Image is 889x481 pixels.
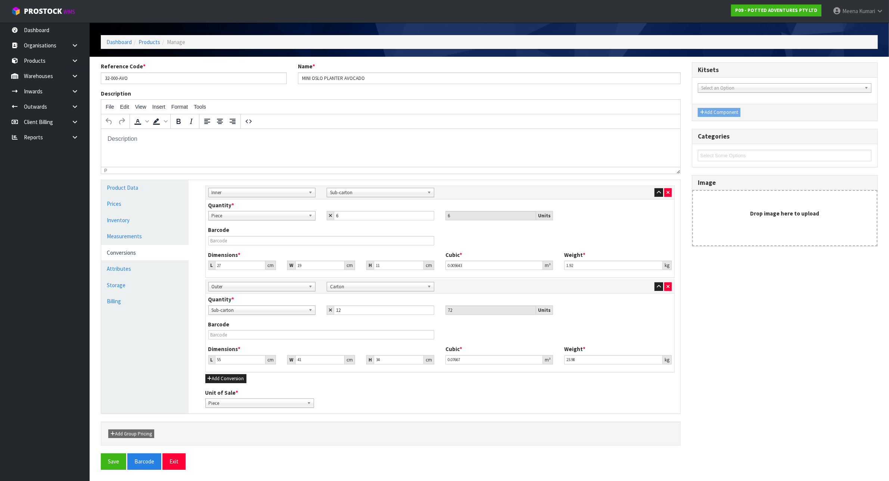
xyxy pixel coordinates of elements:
strong: Units [538,212,551,219]
div: cm [424,355,434,364]
input: Child Qty [334,305,434,315]
label: Cubic [445,251,462,259]
div: kg [663,355,672,364]
span: Manage [167,38,185,46]
input: Length [215,261,266,270]
a: Inventory [101,212,189,228]
strong: H [369,357,372,363]
strong: W [289,262,293,269]
a: Product Data [101,180,189,195]
span: Tools [194,104,206,110]
label: Weight [564,345,585,353]
button: Bold [172,115,185,128]
span: Outer [212,282,306,291]
label: Barcode [208,320,230,328]
input: Unit Qty [445,305,536,315]
h3: Kitsets [698,66,872,74]
span: View [135,104,146,110]
div: cm [265,261,276,270]
input: Cubic [445,261,543,270]
div: m³ [543,355,553,364]
label: Weight [564,251,585,259]
div: cm [345,355,355,364]
span: Select an Option [701,84,861,93]
button: Barcode [127,453,161,469]
label: Description [101,90,131,97]
button: Italic [185,115,198,128]
input: Weight [564,261,663,270]
strong: L [211,357,213,363]
div: cm [424,261,434,270]
div: cm [265,355,276,364]
h3: Image [698,179,872,186]
label: Dimensions [208,345,241,353]
input: Height [374,261,424,270]
input: Width [295,261,345,270]
button: Redo [115,115,128,128]
button: Align right [226,115,239,128]
input: Weight [564,355,663,364]
strong: Drop image here to upload [750,210,820,217]
input: Width [295,355,345,364]
span: Sub-carton [330,188,424,197]
span: Inner [212,188,306,197]
a: P09 - POTTED ADVENTURES PTY LTD [731,4,821,16]
span: Meena [842,7,858,15]
input: Name [298,72,681,84]
div: m³ [543,261,553,270]
div: Resize [674,167,681,174]
button: Add Group Pricing [108,429,154,438]
button: Add Component [698,108,740,117]
label: Barcode [208,226,230,234]
span: File [106,104,114,110]
label: Cubic [445,345,462,353]
button: Source code [242,115,255,128]
div: kg [663,261,672,270]
label: Reference Code [101,62,146,70]
input: Barcode [208,330,435,339]
a: Measurements [101,229,189,244]
input: Unit Qty [445,211,536,220]
div: Background color [150,115,169,128]
a: Billing [101,294,189,309]
div: cm [345,261,355,270]
button: Exit [162,453,186,469]
input: Child Qty [334,211,434,220]
a: Storage [101,277,189,293]
label: Quantity [208,295,234,303]
strong: W [289,357,293,363]
label: Dimensions [208,251,241,259]
span: Piece [209,399,304,408]
button: Align center [214,115,226,128]
strong: Units [538,307,551,313]
input: Length [215,355,266,364]
span: Sub-carton [212,306,306,315]
div: Text color [131,115,150,128]
input: Reference Code [101,72,287,84]
div: p [104,168,107,173]
h3: Categories [698,133,872,140]
img: cube-alt.png [11,6,21,16]
span: Insert [152,104,165,110]
input: Height [374,355,424,364]
input: Cubic [445,355,543,364]
label: Quantity [208,201,234,209]
iframe: Rich Text Area. Press ALT-0 for help. [101,129,680,167]
label: Unit of Sale [205,389,239,397]
button: Align left [201,115,214,128]
label: Name [298,62,315,70]
span: ProStock [24,6,62,16]
a: Prices [101,196,189,211]
span: Format [171,104,188,110]
a: Conversions [101,245,189,260]
a: Products [139,38,160,46]
strong: H [369,262,372,269]
span: Kumari [859,7,875,15]
span: Edit [120,104,129,110]
span: Carton [330,282,424,291]
strong: P09 - POTTED ADVENTURES PTY LTD [735,7,817,13]
input: Barcode [208,236,435,245]
button: Undo [103,115,115,128]
span: Piece [212,211,306,220]
a: Attributes [101,261,189,276]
